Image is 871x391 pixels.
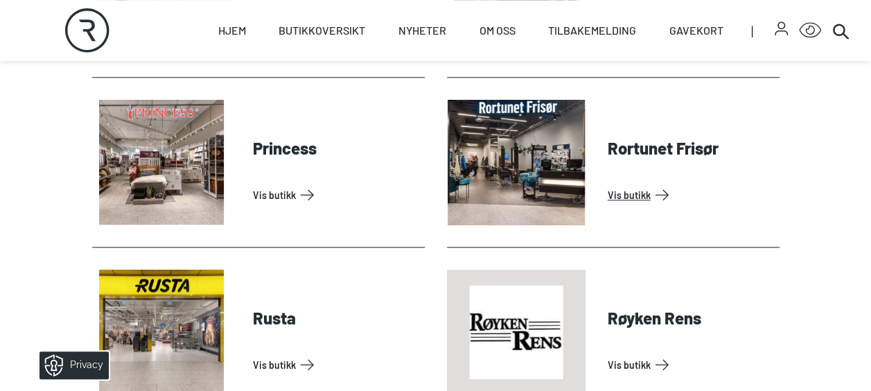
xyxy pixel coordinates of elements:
a: Vis Butikk: Princess [253,184,419,206]
a: Vis Butikk: Røyken Rens [608,354,774,376]
button: Open Accessibility Menu [799,19,821,42]
a: Vis Butikk: Rusta [253,354,419,376]
iframe: Manage Preferences [14,347,127,384]
a: Vis Butikk: Rortunet Frisør [608,184,774,206]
